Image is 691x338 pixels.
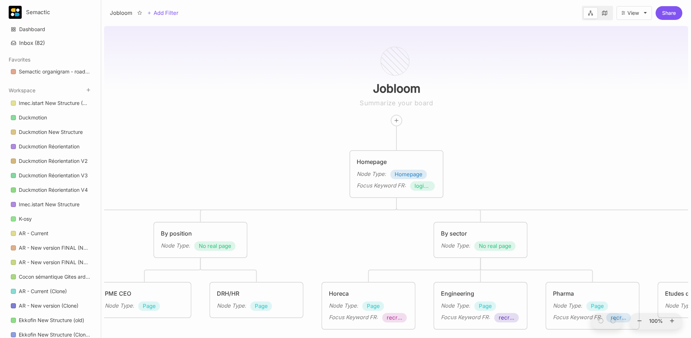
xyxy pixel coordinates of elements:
[441,241,470,250] div: Node Type :
[19,244,90,252] div: AR - New version FINAL (Neolith)
[7,96,94,110] a: Imec.istart New Structure (Clone)
[26,9,81,16] div: Semactic
[19,229,48,238] div: AR - Current
[19,215,32,223] div: K-osy
[499,313,515,322] span: recrutement ingénierie (10)
[479,302,492,310] span: Page
[19,272,90,281] div: Cocon sémantique Gites ardennes
[7,140,94,154] div: Duckmotion Réorientation
[105,289,184,298] div: PME CEO
[217,289,296,298] div: DRH/HR
[591,302,604,310] span: Page
[7,111,94,124] a: Duckmotion
[19,142,80,151] div: Duckmotion Réorientation
[19,67,90,76] div: Semactic organigram - roadmap 2026
[357,181,406,190] div: Focus Keyword FR :
[153,221,248,258] div: By positionNode Type:No real page
[433,221,528,258] div: By sectorNode Type:No real page
[19,99,90,107] div: Imec.istart New Structure (Clone)
[143,302,156,310] span: Page
[19,171,88,180] div: Duckmotion Réorientation V3
[387,313,403,322] span: recrutement horeca (10)
[9,87,35,93] button: Workspace
[7,63,94,81] div: Favorites
[7,111,94,125] div: Duckmotion
[329,289,408,298] div: Horeca
[110,9,132,17] div: Jobloom
[7,198,94,211] a: Imec.istart New Structure
[9,56,30,63] button: Favorites
[7,183,94,197] a: Duckmotion Réorientation V4
[7,299,94,313] div: AR - New version (Clone)
[19,258,90,267] div: AR - New version FINAL (Neolith) Clone
[19,316,84,325] div: Ekkofin New Structure (old)
[199,242,231,250] span: No real page
[441,313,490,322] div: Focus Keyword FR :
[656,6,682,20] button: Share
[7,22,94,36] a: Dashboard
[7,241,94,255] div: AR - New version FINAL (Neolith)
[7,227,94,240] a: AR - Current
[7,65,94,79] div: Semactic organigram - roadmap 2026
[217,301,246,310] div: Node Type :
[151,9,179,17] span: Add Filter
[357,157,436,166] div: Homepage
[9,6,92,19] button: Semactic
[367,302,380,310] span: Page
[441,301,470,310] div: Node Type :
[441,289,520,298] div: Engineering
[7,241,94,255] a: AR - New version FINAL (Neolith)
[647,313,665,330] button: 100%
[7,140,94,153] a: Duckmotion Réorientation
[19,287,67,296] div: AR - Current (Clone)
[349,150,444,198] div: HomepageNode Type:HomepageFocus Keyword FR:logiciel de recrutement (390)
[321,282,416,330] div: HorecaNode Type:PageFocus Keyword FR:recrutement horeca (10)
[161,229,240,238] div: By position
[7,313,94,327] a: Ekkofin New Structure (old)
[19,186,88,194] div: Duckmotion Réorientation V4
[7,154,94,168] a: Duckmotion Réorientation V2
[357,170,386,178] div: Node Type :
[395,170,422,179] span: Homepage
[329,301,358,310] div: Node Type :
[553,313,602,322] div: Focus Keyword FR :
[97,282,192,318] div: PME CEONode Type:Page
[7,212,94,226] div: K-osy
[19,200,80,209] div: Imec.istart New Structure
[7,65,94,79] a: Semactic organigram - roadmap 2026
[627,10,639,16] div: View
[617,6,652,20] button: View
[433,282,528,330] div: EngineeringNode Type:PageFocus Keyword FR:recrutement ingénierie (10)
[147,9,179,17] button: Add Filter
[329,313,378,322] div: Focus Keyword FR :
[19,157,88,165] div: Duckmotion Réorientation V2
[553,301,582,310] div: Node Type :
[7,169,94,183] div: Duckmotion Réorientation V3
[7,270,94,284] a: Cocon sémantique Gites ardennes
[479,242,511,250] span: No real page
[105,301,134,310] div: Node Type :
[553,289,632,298] div: Pharma
[545,282,640,330] div: PharmaNode Type:PageFocus Keyword FR:recrutement pharma (10)
[255,302,268,310] span: Page
[7,125,94,139] a: Duckmotion New Structure
[7,284,94,298] a: AR - Current (Clone)
[415,182,430,190] span: logiciel de recrutement (390)
[7,270,94,284] div: Cocon sémantique Gites ardennes
[209,282,304,318] div: DRH/HRNode Type:Page
[441,229,520,238] div: By sector
[19,113,47,122] div: Duckmotion
[161,241,190,250] div: Node Type :
[7,169,94,182] a: Duckmotion Réorientation V3
[7,255,94,269] a: AR - New version FINAL (Neolith) Clone
[19,128,83,136] div: Duckmotion New Structure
